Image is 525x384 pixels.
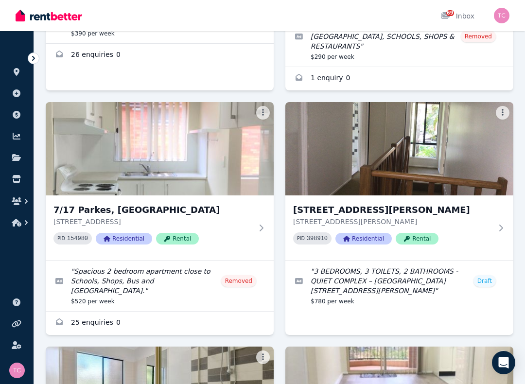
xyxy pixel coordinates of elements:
p: [STREET_ADDRESS] [53,217,252,227]
span: Residential [335,233,392,244]
img: Tony Cannon [9,363,25,378]
a: Enquiries for 7/17 Parkes, Harris Park [46,312,274,335]
h3: 7/17 Parkes, [GEOGRAPHIC_DATA] [53,203,252,217]
a: Edit listing: CLOSE TO HARRIS PARK STATION, SCHOOLS, SHOPS & RESTAURANTS [285,16,513,67]
a: 10/170 Whiting St, Labrador[STREET_ADDRESS][PERSON_NAME][STREET_ADDRESS][PERSON_NAME]PID 398910Re... [285,102,513,260]
div: Open Intercom Messenger [492,351,515,374]
span: Residential [96,233,152,244]
div: Inbox [440,11,474,21]
img: 7/17 Parkes, Harris Park [46,102,274,195]
a: Enquiries for 2/141 Good Street, Harris Park [46,44,274,67]
button: More options [256,106,270,120]
span: Rental [156,233,199,244]
a: 7/17 Parkes, Harris Park7/17 Parkes, [GEOGRAPHIC_DATA][STREET_ADDRESS]PID 154980ResidentialRental [46,102,274,260]
code: 398910 [307,235,328,242]
p: [STREET_ADDRESS][PERSON_NAME] [293,217,492,227]
a: Enquiries for 5/22 Wigram, Harris Park [285,67,513,90]
a: Edit listing: Spacious 2 bedroom apartment close to Schools, Shops, Bus and Railway Station. [46,261,274,311]
button: More options [496,350,509,364]
h3: [STREET_ADDRESS][PERSON_NAME] [293,203,492,217]
button: More options [496,106,509,120]
small: PID [57,236,65,241]
span: 69 [446,10,454,16]
img: Tony Cannon [494,8,509,23]
code: 154980 [67,235,88,242]
button: More options [256,350,270,364]
span: Rental [396,233,438,244]
img: 10/170 Whiting St, Labrador [285,102,513,195]
a: Edit listing: 3 BEDROOMS, 3 TOILETS, 2 BATHROOMS - QUIET COMPLEX – MADORRI VILLAS 10/170 WHITING ... [285,261,513,311]
img: RentBetter [16,8,82,23]
small: PID [297,236,305,241]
